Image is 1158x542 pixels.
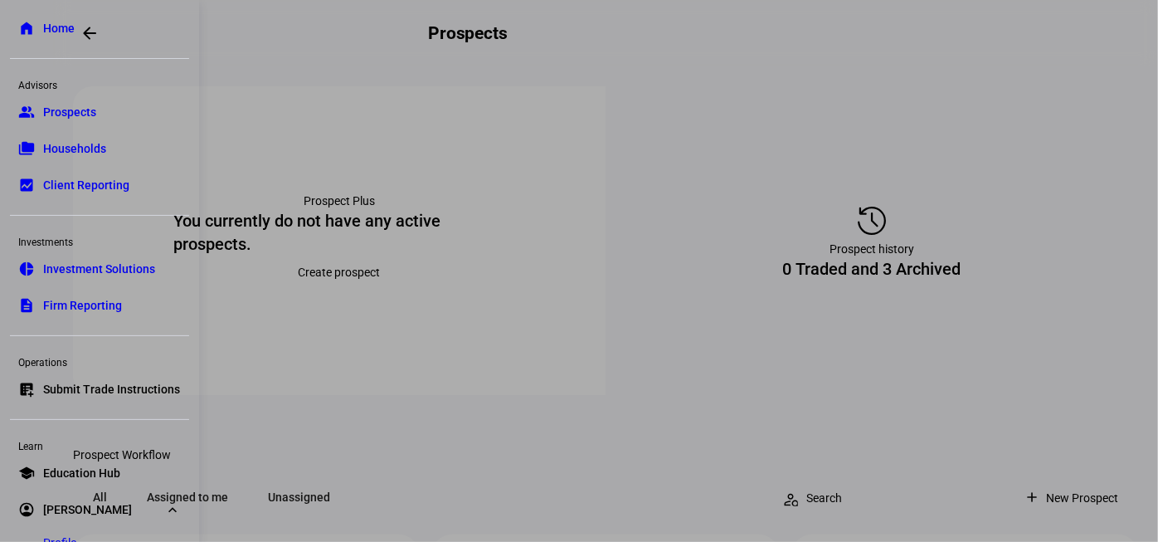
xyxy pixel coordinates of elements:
[18,140,35,157] eth-mat-symbol: folder_copy
[10,95,189,129] a: groupProspects
[18,501,35,518] eth-mat-symbol: account_circle
[164,501,181,518] eth-mat-symbol: expand_more
[10,289,189,322] a: descriptionFirm Reporting
[10,252,189,286] a: pie_chartInvestment Solutions
[43,177,129,193] span: Client Reporting
[18,261,35,277] eth-mat-symbol: pie_chart
[10,72,189,95] div: Advisors
[43,465,120,481] span: Education Hub
[10,132,189,165] a: folder_copyHouseholds
[10,12,189,45] a: homeHome
[18,177,35,193] eth-mat-symbol: bid_landscape
[18,104,35,120] eth-mat-symbol: group
[18,297,35,314] eth-mat-symbol: description
[10,349,189,373] div: Operations
[43,104,96,120] span: Prospects
[43,501,132,518] span: [PERSON_NAME]
[43,20,75,37] span: Home
[43,381,180,398] span: Submit Trade Instructions
[10,433,189,457] div: Learn
[18,20,35,37] eth-mat-symbol: home
[43,261,155,277] span: Investment Solutions
[18,465,35,481] eth-mat-symbol: school
[18,381,35,398] eth-mat-symbol: list_alt_add
[10,229,189,252] div: Investments
[10,168,189,202] a: bid_landscapeClient Reporting
[43,297,122,314] span: Firm Reporting
[43,140,106,157] span: Households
